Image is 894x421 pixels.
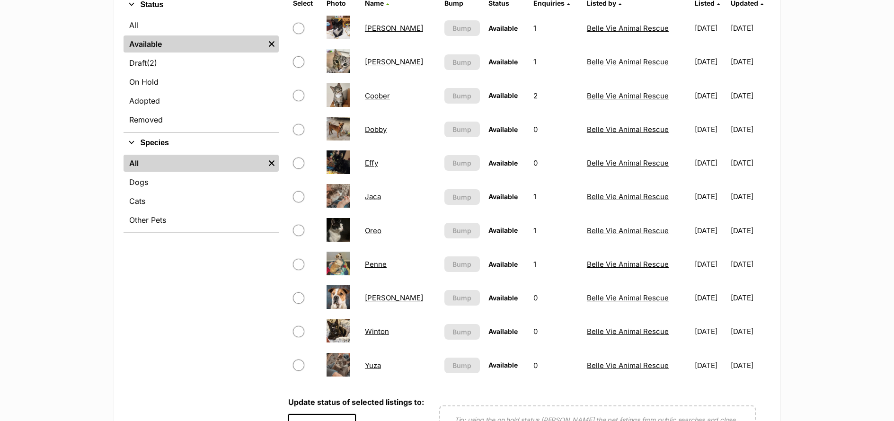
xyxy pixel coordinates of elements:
button: Bump [444,290,480,306]
td: [DATE] [731,281,770,314]
button: Species [124,137,279,149]
td: [DATE] [691,180,730,213]
span: Available [488,361,518,369]
span: Available [488,294,518,302]
span: Available [488,226,518,234]
a: Belle Vie Animal Rescue [587,260,669,269]
td: [DATE] [691,349,730,382]
td: [DATE] [731,113,770,146]
td: 1 [530,45,582,78]
button: Bump [444,256,480,272]
a: All [124,17,279,34]
span: Bump [452,293,471,303]
td: [DATE] [731,12,770,44]
a: Dobby [365,125,387,134]
td: [DATE] [691,248,730,281]
a: Adopted [124,92,279,109]
button: Bump [444,54,480,70]
a: Available [124,35,265,53]
a: Draft [124,54,279,71]
td: [DATE] [731,315,770,348]
div: Species [124,153,279,232]
span: Bump [452,91,471,101]
a: Belle Vie Animal Rescue [587,158,669,167]
button: Bump [444,223,480,238]
td: [DATE] [731,248,770,281]
td: [DATE] [731,79,770,112]
td: 0 [530,315,582,348]
a: Yuza [365,361,381,370]
a: [PERSON_NAME] [365,57,423,66]
td: [DATE] [691,147,730,179]
a: Belle Vie Animal Rescue [587,192,669,201]
span: Bump [452,226,471,236]
a: Belle Vie Animal Rescue [587,91,669,100]
td: [DATE] [691,113,730,146]
td: [DATE] [691,281,730,314]
td: 0 [530,281,582,314]
button: Bump [444,324,480,340]
button: Bump [444,189,480,205]
a: [PERSON_NAME] [365,293,423,302]
button: Bump [444,358,480,373]
span: Available [488,327,518,335]
a: Remove filter [265,35,279,53]
a: On Hold [124,73,279,90]
td: [DATE] [731,214,770,247]
td: 1 [530,180,582,213]
td: [DATE] [691,315,730,348]
span: Bump [452,192,471,202]
td: 0 [530,349,582,382]
button: Bump [444,155,480,171]
td: [DATE] [731,147,770,179]
a: [PERSON_NAME] [365,24,423,33]
span: Available [488,159,518,167]
td: [DATE] [731,180,770,213]
span: Available [488,193,518,201]
a: Cats [124,193,279,210]
td: [DATE] [691,79,730,112]
span: Bump [452,23,471,33]
a: Belle Vie Animal Rescue [587,361,669,370]
span: Bump [452,327,471,337]
a: Belle Vie Animal Rescue [587,293,669,302]
a: Belle Vie Animal Rescue [587,327,669,336]
button: Bump [444,20,480,36]
span: Bump [452,158,471,168]
label: Update status of selected listings to: [288,397,424,407]
a: Effy [365,158,378,167]
td: 0 [530,113,582,146]
span: Bump [452,57,471,67]
td: [DATE] [731,45,770,78]
span: Available [488,58,518,66]
td: 1 [530,248,582,281]
span: Bump [452,259,471,269]
a: Penne [365,260,387,269]
span: Available [488,125,518,133]
a: Remove filter [265,155,279,172]
button: Bump [444,122,480,137]
a: Belle Vie Animal Rescue [587,125,669,134]
a: Other Pets [124,211,279,228]
button: Bump [444,88,480,104]
span: Available [488,260,518,268]
td: 2 [530,79,582,112]
span: Bump [452,124,471,134]
a: Oreo [365,226,381,235]
span: Bump [452,360,471,370]
span: Available [488,91,518,99]
a: Belle Vie Animal Rescue [587,226,669,235]
a: Removed [124,111,279,128]
td: [DATE] [691,12,730,44]
a: All [124,155,265,172]
td: [DATE] [691,45,730,78]
td: [DATE] [731,349,770,382]
td: 1 [530,12,582,44]
td: 1 [530,214,582,247]
td: [DATE] [691,214,730,247]
span: Available [488,24,518,32]
a: Winton [365,327,389,336]
div: Status [124,15,279,132]
td: 0 [530,147,582,179]
a: Jaca [365,192,381,201]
